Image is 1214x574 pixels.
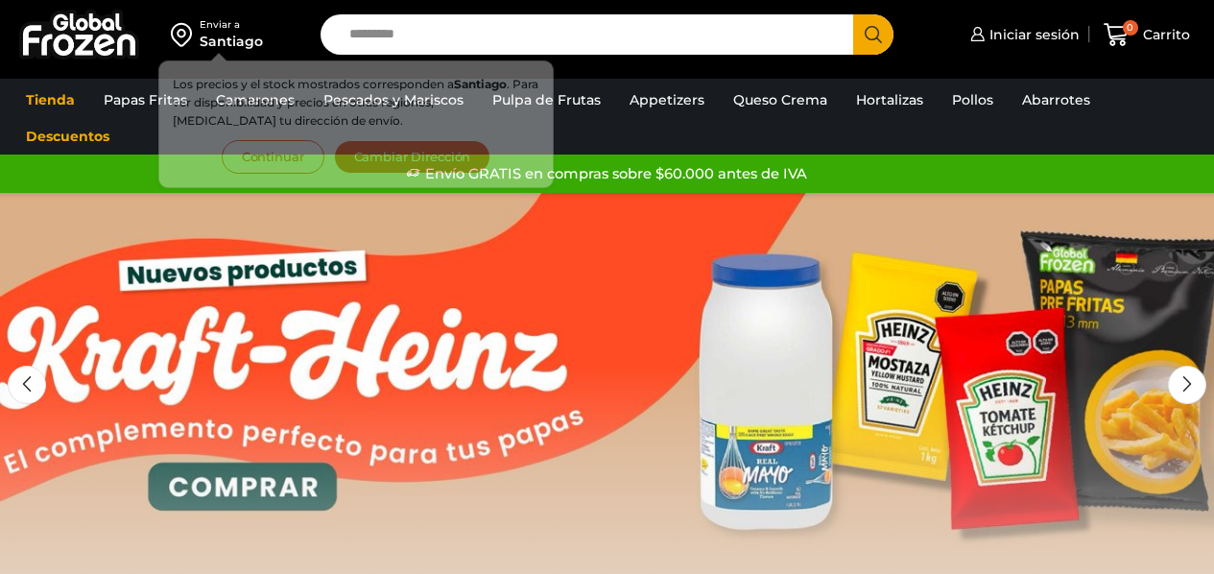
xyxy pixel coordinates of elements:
span: 0 [1123,20,1138,36]
button: Cambiar Dirección [334,140,491,174]
div: Enviar a [200,18,263,32]
button: Search button [853,14,893,55]
img: address-field-icon.svg [171,18,200,51]
strong: Santiago [454,77,507,91]
a: 0 Carrito [1099,12,1195,58]
a: Tienda [16,82,84,118]
a: Queso Crema [724,82,837,118]
span: Carrito [1138,25,1190,44]
button: Continuar [222,140,324,174]
a: Hortalizas [846,82,933,118]
div: Santiago [200,32,263,51]
a: Iniciar sesión [965,15,1080,54]
span: Iniciar sesión [985,25,1080,44]
a: Papas Fritas [94,82,197,118]
p: Los precios y el stock mostrados corresponden a . Para ver disponibilidad y precios en otras regi... [173,75,539,131]
a: Appetizers [620,82,714,118]
a: Pollos [942,82,1003,118]
a: Abarrotes [1012,82,1100,118]
a: Descuentos [16,118,119,155]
